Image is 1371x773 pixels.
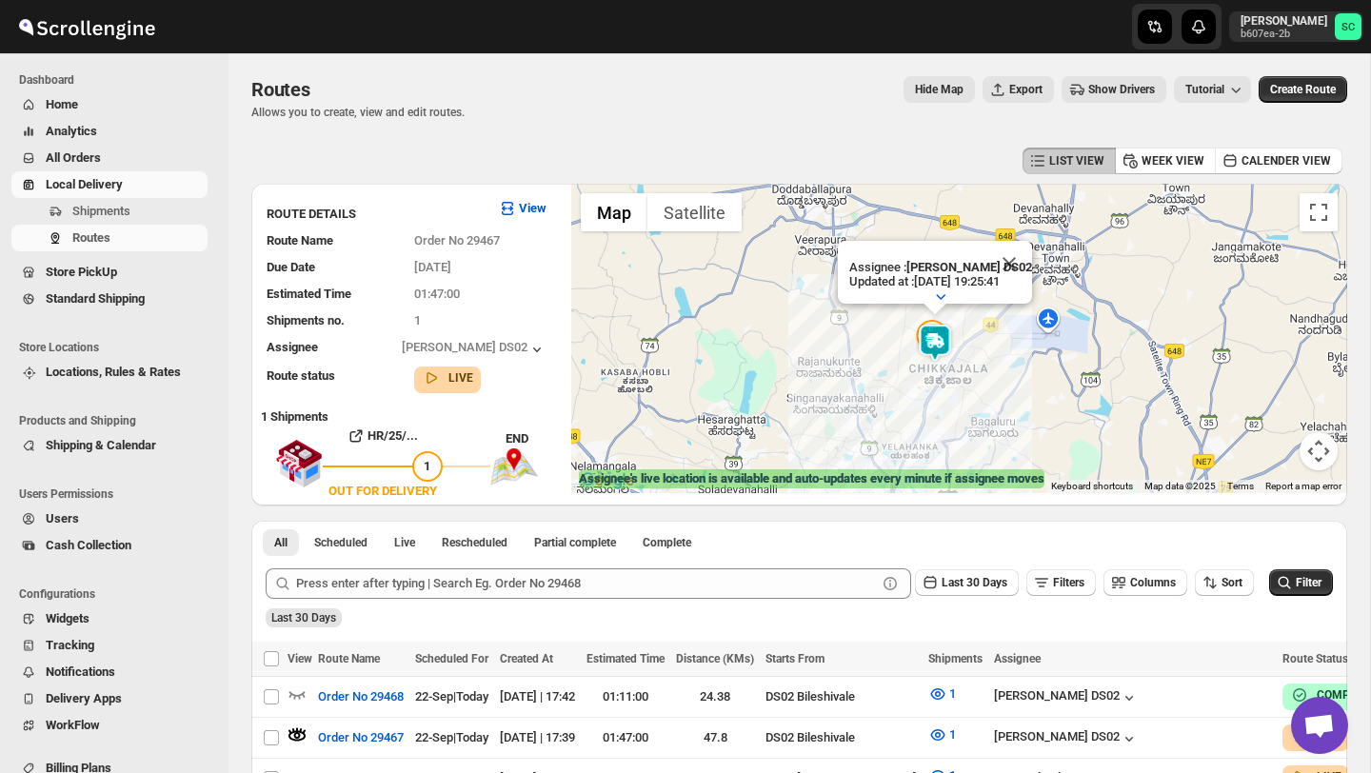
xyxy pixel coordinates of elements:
span: Routes [72,230,110,245]
a: Terms (opens in new tab) [1227,481,1254,491]
span: Store PickUp [46,265,117,279]
span: Complete [643,535,691,550]
span: Distance (KMs) [676,652,754,665]
button: HR/25/... [323,421,443,451]
div: [DATE] | 17:39 [500,728,575,747]
a: Report a map error [1265,481,1341,491]
input: Press enter after typing | Search Eg. Order No 29468 [296,568,877,599]
button: Filters [1026,569,1096,596]
span: 1 [424,459,430,473]
span: CALENDER VIEW [1242,153,1331,168]
span: 1 [414,313,421,327]
p: Updated at : [DATE] 19:25:41 [849,274,1032,288]
div: DS02 Bileshivale [765,687,917,706]
span: Columns [1130,576,1176,589]
span: Last 30 Days [271,611,336,624]
div: 24.38 [676,687,754,706]
div: [PERSON_NAME] DS02 [994,729,1139,748]
span: Shipments [72,204,130,218]
button: Filter [1269,569,1333,596]
button: Delivery Apps [11,685,208,712]
img: Google [576,468,639,493]
button: Show street map [581,193,647,231]
button: WorkFlow [11,712,208,739]
button: Shipments [11,198,208,225]
h3: ROUTE DETAILS [267,205,483,224]
button: View [487,193,558,224]
div: [DATE] | 17:42 [500,687,575,706]
span: Users [46,511,79,525]
button: Tutorial [1174,76,1251,103]
button: Show Drivers [1062,76,1166,103]
button: Order No 29468 [307,682,415,712]
button: Columns [1103,569,1187,596]
button: Keyboard shortcuts [1051,480,1133,493]
span: Locations, Rules & Rates [46,365,181,379]
button: Create Route [1259,76,1347,103]
span: Starts From [765,652,825,665]
span: Route Name [318,652,380,665]
span: Hide Map [915,82,964,97]
button: 1 [917,679,967,709]
button: Routes [11,225,208,251]
span: Filter [1296,576,1321,589]
button: Order No 29467 [307,723,415,753]
span: Order No 29467 [318,728,404,747]
b: [PERSON_NAME] DS02 [906,260,1032,274]
a: Open this area in Google Maps (opens a new window) [576,468,639,493]
b: 1 Shipments [251,400,328,424]
span: Sanjay chetri [1335,13,1361,40]
span: Sort [1222,576,1242,589]
span: Scheduled [314,535,368,550]
span: Assignee [994,652,1041,665]
label: Assignee's live location is available and auto-updates every minute if assignee moves [579,469,1044,488]
span: Create Route [1270,82,1336,97]
button: Last 30 Days [915,569,1019,596]
p: Allows you to create, view and edit routes. [251,105,465,120]
div: DS02 Bileshivale [765,728,917,747]
span: LIST VIEW [1049,153,1104,168]
button: LIVE [1290,726,1341,745]
button: Toggle fullscreen view [1300,193,1338,231]
button: LIVE [422,368,473,387]
button: Locations, Rules & Rates [11,359,208,386]
span: Standard Shipping [46,291,145,306]
img: shop.svg [275,426,323,501]
span: Created At [500,652,553,665]
span: Local Delivery [46,177,123,191]
span: [DATE] [414,260,451,274]
button: Tracking [11,632,208,659]
div: 47.8 [676,728,754,747]
span: Route status [267,368,335,383]
span: Order No 29468 [318,687,404,706]
span: Show Drivers [1088,82,1155,97]
button: Notifications [11,659,208,685]
span: Rescheduled [442,535,507,550]
p: [PERSON_NAME] [1241,13,1327,29]
span: Export [1009,82,1043,97]
span: Scheduled For [415,652,488,665]
span: Configurations [19,586,215,602]
span: All Orders [46,150,101,165]
button: WEEK VIEW [1115,148,1216,174]
button: [PERSON_NAME] DS02 [994,688,1139,707]
button: Users [11,505,208,532]
span: Estimated Time [267,287,351,301]
b: View [519,201,546,215]
span: Shipments [928,652,983,665]
button: Widgets [11,605,208,632]
span: Due Date [267,260,315,274]
span: Route Status [1282,652,1348,665]
button: User menu [1229,11,1363,42]
span: Analytics [46,124,97,138]
button: Shipping & Calendar [11,432,208,459]
span: Shipping & Calendar [46,438,156,452]
button: Show satellite imagery [647,193,742,231]
button: LIST VIEW [1023,148,1116,174]
button: 1 [917,720,967,750]
span: Estimated Time [586,652,665,665]
button: [PERSON_NAME] DS02 [402,340,546,359]
span: 01:47:00 [414,287,460,301]
button: Export [983,76,1054,103]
